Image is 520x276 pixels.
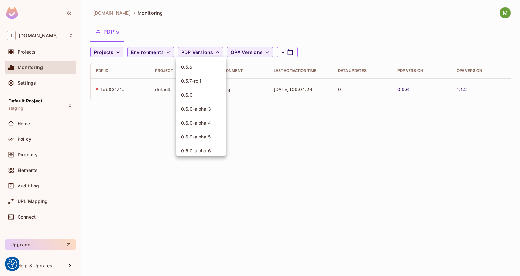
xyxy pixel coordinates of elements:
[181,120,221,126] span: 0.6.0-alpha.4
[181,134,221,140] span: 0.6.0-alpha.5
[181,78,221,84] span: 0.5.7-rc.1
[181,148,221,154] span: 0.6.0-alpha.6
[181,92,221,98] span: 0.6.0
[7,259,17,269] img: Revisit consent button
[7,259,17,269] button: Consent Preferences
[181,106,221,112] span: 0.6.0-alpha.3
[181,64,221,70] span: 0.5.6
